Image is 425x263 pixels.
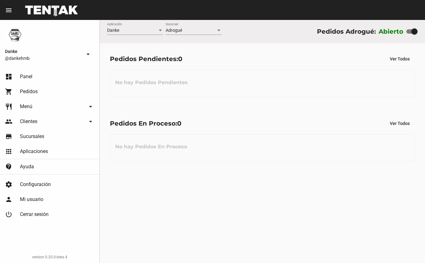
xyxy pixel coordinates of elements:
[5,254,94,260] div: version 0.20.0-beta.4
[379,26,404,36] label: Abierto
[5,181,12,188] mat-icon: settings
[110,73,193,92] h3: No hay Pedidos Pendientes
[20,164,34,170] span: Ayuda
[20,118,37,125] span: Clientes
[5,73,12,80] mat-icon: dashboard
[87,118,94,125] mat-icon: arrow_drop_down
[5,48,82,55] span: Danke
[107,28,119,33] span: Danke
[84,50,92,58] mat-icon: arrow_drop_down
[5,7,12,14] mat-icon: menu
[178,55,182,63] span: 0
[20,148,48,155] span: Aplicaciones
[87,103,94,110] mat-icon: arrow_drop_down
[20,74,32,80] span: Panel
[5,211,12,218] mat-icon: power_settings_new
[20,211,49,218] span: Cerrar sesión
[390,121,410,126] span: Ver Todos
[5,148,12,155] mat-icon: apps
[110,137,192,156] h3: No hay Pedidos En Proceso
[20,88,38,95] span: Pedidos
[20,196,43,203] span: Mi usuario
[5,103,12,110] mat-icon: restaurant
[20,181,51,188] span: Configuración
[390,56,410,61] span: Ver Todos
[177,120,182,127] span: 0
[166,28,182,33] span: Adrogué
[317,26,376,36] div: Pedidos Adrogué:
[110,54,182,64] div: Pedidos Pendientes:
[399,238,419,257] iframe: chat widget
[5,118,12,125] mat-icon: people
[385,53,415,65] button: Ver Todos
[20,103,32,110] span: Menú
[5,133,12,140] mat-icon: store
[5,88,12,95] mat-icon: shopping_cart
[385,118,415,129] button: Ver Todos
[5,25,25,45] img: 1d4517d0-56da-456b-81f5-6111ccf01445.png
[5,163,12,170] mat-icon: contact_support
[20,133,44,140] span: Sucursales
[110,118,182,128] div: Pedidos En Proceso:
[5,55,82,61] span: @dankehmb
[5,196,12,203] mat-icon: person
